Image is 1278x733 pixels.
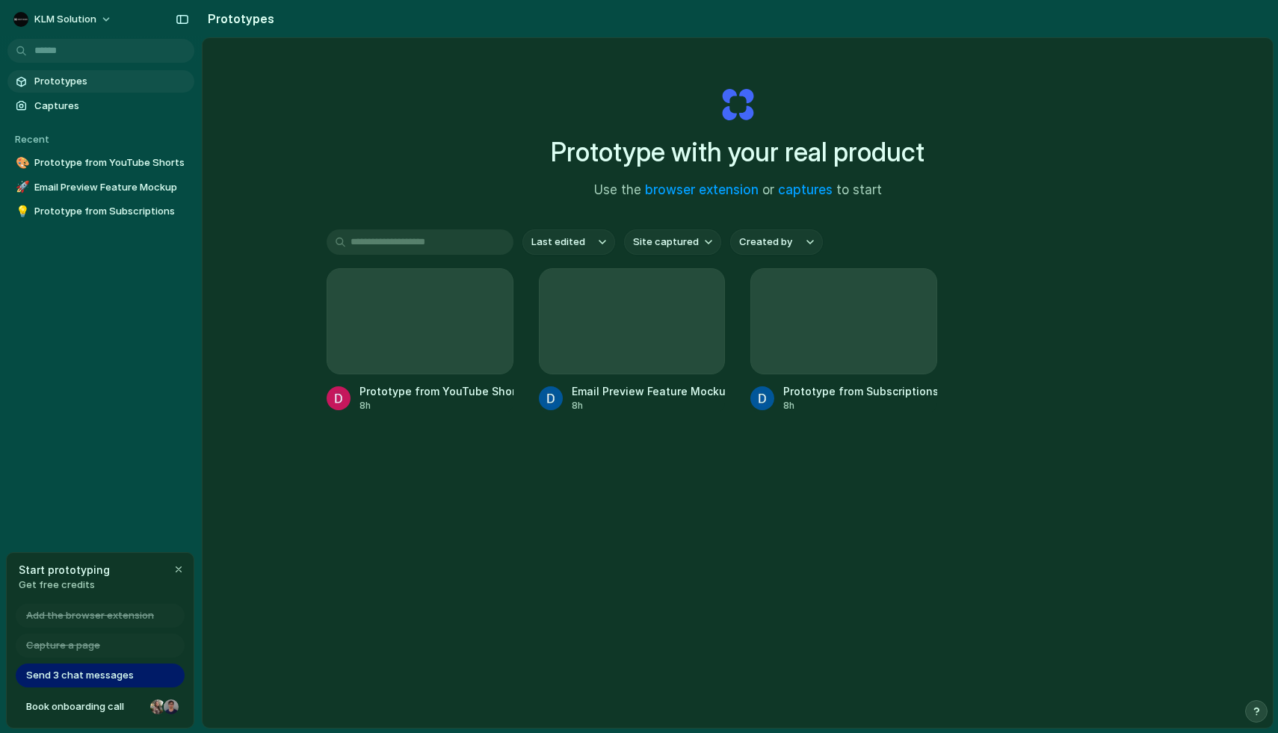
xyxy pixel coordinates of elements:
[16,179,26,196] div: 🚀
[16,695,185,719] a: Book onboarding call
[13,204,28,219] button: 💡
[539,268,726,412] a: Email Preview Feature Mockup8h
[522,229,615,255] button: Last edited
[7,152,194,174] a: 🎨Prototype from YouTube Shorts
[7,200,194,223] a: 💡Prototype from Subscriptions
[327,268,513,412] a: Prototype from YouTube Shorts8h
[783,399,937,412] div: 8h
[26,699,144,714] span: Book onboarding call
[730,229,823,255] button: Created by
[26,608,154,623] span: Add the browser extension
[572,399,726,412] div: 8h
[19,562,110,578] span: Start prototyping
[783,383,937,399] div: Prototype from Subscriptions
[359,383,513,399] div: Prototype from YouTube Shorts
[162,698,180,716] div: Christian Iacullo
[359,399,513,412] div: 8h
[624,229,721,255] button: Site captured
[13,155,28,170] button: 🎨
[7,176,194,199] a: 🚀Email Preview Feature Mockup
[7,7,120,31] button: KLM Solution
[26,638,100,653] span: Capture a page
[34,99,188,114] span: Captures
[26,668,134,683] span: Send 3 chat messages
[551,132,924,172] h1: Prototype with your real product
[19,578,110,593] span: Get free credits
[34,12,96,27] span: KLM Solution
[149,698,167,716] div: Nicole Kubica
[645,182,759,197] a: browser extension
[15,133,49,145] span: Recent
[34,155,188,170] span: Prototype from YouTube Shorts
[16,155,26,172] div: 🎨
[750,268,937,412] a: Prototype from Subscriptions8h
[34,74,188,89] span: Prototypes
[202,10,274,28] h2: Prototypes
[34,180,188,195] span: Email Preview Feature Mockup
[594,181,882,200] span: Use the or to start
[13,180,28,195] button: 🚀
[34,204,188,219] span: Prototype from Subscriptions
[16,203,26,220] div: 💡
[572,383,726,399] div: Email Preview Feature Mockup
[7,70,194,93] a: Prototypes
[739,235,792,250] span: Created by
[7,95,194,117] a: Captures
[778,182,833,197] a: captures
[633,235,699,250] span: Site captured
[531,235,585,250] span: Last edited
